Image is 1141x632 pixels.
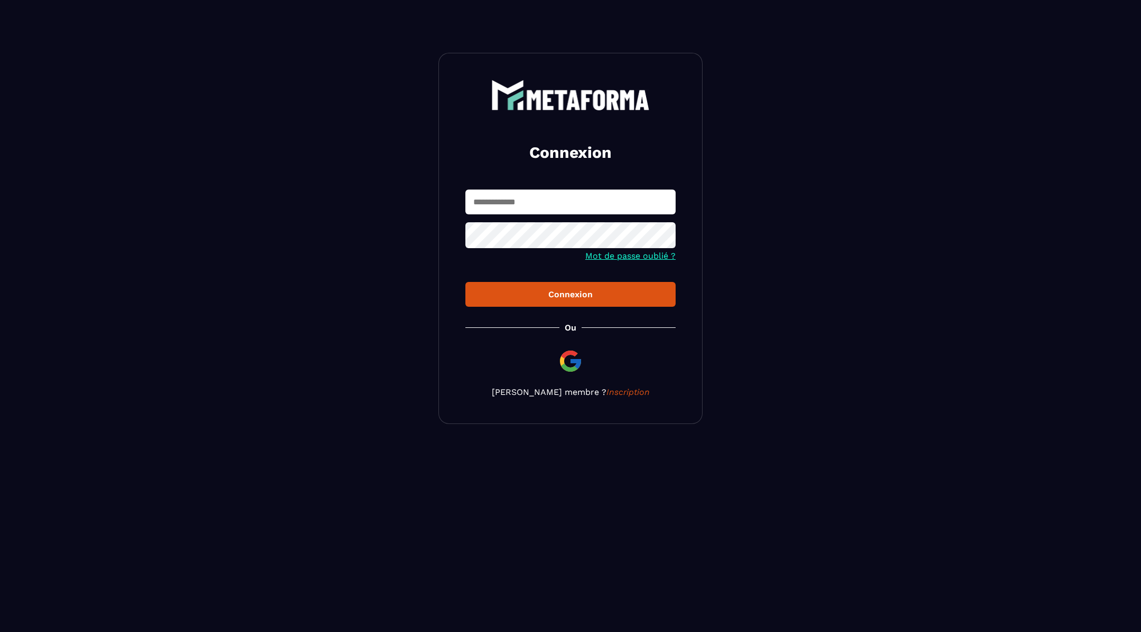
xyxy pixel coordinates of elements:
[606,387,650,397] a: Inscription
[474,289,667,299] div: Connexion
[585,251,676,261] a: Mot de passe oublié ?
[465,80,676,110] a: logo
[478,142,663,163] h2: Connexion
[465,282,676,307] button: Connexion
[465,387,676,397] p: [PERSON_NAME] membre ?
[558,348,583,374] img: google
[491,80,650,110] img: logo
[565,323,576,333] p: Ou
